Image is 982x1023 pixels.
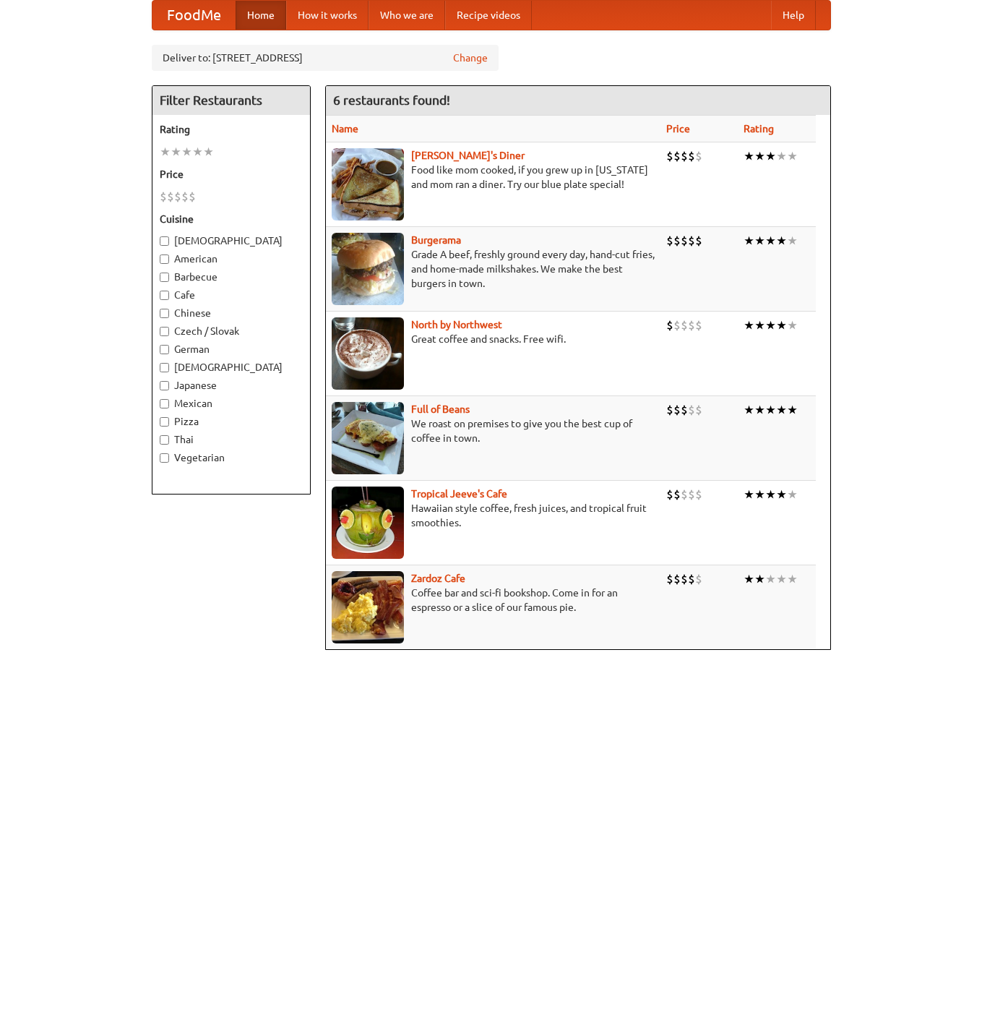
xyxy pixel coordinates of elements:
[776,402,787,418] li: ★
[681,233,688,249] li: $
[152,1,236,30] a: FoodMe
[160,144,171,160] li: ★
[673,148,681,164] li: $
[744,571,754,587] li: ★
[160,363,169,372] input: [DEMOGRAPHIC_DATA]
[369,1,445,30] a: Who we are
[681,487,688,502] li: $
[695,571,702,587] li: $
[754,317,765,333] li: ★
[160,342,303,356] label: German
[160,234,303,248] label: [DEMOGRAPHIC_DATA]
[765,317,776,333] li: ★
[332,402,404,474] img: beans.jpg
[776,571,787,587] li: ★
[189,189,196,205] li: $
[332,233,404,305] img: burgerama.jpg
[160,122,303,137] h5: Rating
[332,163,655,192] p: Food like mom cooked, if you grew up in [US_STATE] and mom ran a diner. Try our blue plate special!
[754,571,765,587] li: ★
[160,252,303,266] label: American
[666,123,690,134] a: Price
[787,402,798,418] li: ★
[411,573,465,584] b: Zardoz Cafe
[673,487,681,502] li: $
[411,234,461,246] b: Burgerama
[160,254,169,264] input: American
[160,236,169,246] input: [DEMOGRAPHIC_DATA]
[332,247,655,291] p: Grade A beef, freshly ground every day, hand-cut fries, and home-made milkshakes. We make the bes...
[181,144,192,160] li: ★
[787,571,798,587] li: ★
[787,233,798,249] li: ★
[160,306,303,320] label: Chinese
[695,317,702,333] li: $
[286,1,369,30] a: How it works
[688,402,695,418] li: $
[776,233,787,249] li: ★
[332,123,358,134] a: Name
[411,403,470,415] a: Full of Beans
[411,319,502,330] b: North by Northwest
[744,123,774,134] a: Rating
[160,450,303,465] label: Vegetarian
[332,487,404,559] img: jeeves.jpg
[681,402,688,418] li: $
[765,148,776,164] li: ★
[787,148,798,164] li: ★
[160,270,303,284] label: Barbecue
[171,144,181,160] li: ★
[666,317,673,333] li: $
[332,332,655,346] p: Great coffee and snacks. Free wifi.
[666,571,673,587] li: $
[333,93,450,107] ng-pluralize: 6 restaurants found!
[332,148,404,221] img: sallys.jpg
[332,586,655,615] p: Coffee bar and sci-fi bookshop. Come in for an espresso or a slice of our famous pie.
[332,571,404,643] img: zardoz.jpg
[787,487,798,502] li: ★
[765,571,776,587] li: ★
[192,144,203,160] li: ★
[152,86,310,115] h4: Filter Restaurants
[160,288,303,302] label: Cafe
[160,399,169,408] input: Mexican
[744,487,754,502] li: ★
[695,402,702,418] li: $
[765,233,776,249] li: ★
[160,309,169,318] input: Chinese
[673,571,681,587] li: $
[411,488,507,500] a: Tropical Jeeve's Cafe
[695,233,702,249] li: $
[754,487,765,502] li: ★
[666,233,673,249] li: $
[688,571,695,587] li: $
[160,189,167,205] li: $
[754,233,765,249] li: ★
[160,417,169,427] input: Pizza
[744,233,754,249] li: ★
[695,148,702,164] li: $
[411,150,525,161] a: [PERSON_NAME]'s Diner
[236,1,286,30] a: Home
[787,317,798,333] li: ★
[160,396,303,411] label: Mexican
[695,487,702,502] li: $
[776,317,787,333] li: ★
[160,167,303,181] h5: Price
[160,381,169,390] input: Japanese
[160,435,169,445] input: Thai
[160,324,303,338] label: Czech / Slovak
[673,317,681,333] li: $
[673,233,681,249] li: $
[332,317,404,390] img: north.jpg
[160,360,303,374] label: [DEMOGRAPHIC_DATA]
[744,317,754,333] li: ★
[673,402,681,418] li: $
[681,148,688,164] li: $
[688,233,695,249] li: $
[688,317,695,333] li: $
[681,571,688,587] li: $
